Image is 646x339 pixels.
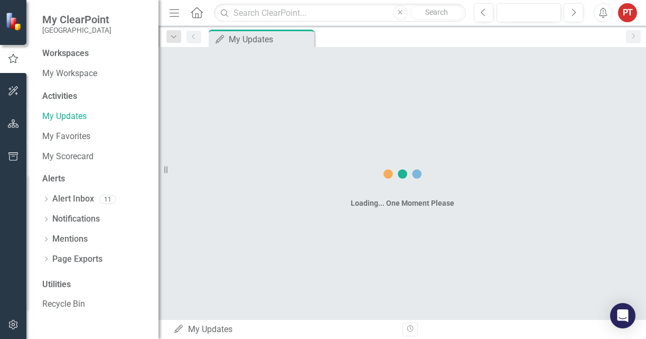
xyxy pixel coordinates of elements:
[214,4,466,22] input: Search ClearPoint...
[52,213,100,225] a: Notifications
[410,5,463,20] button: Search
[610,303,635,328] div: Open Intercom Messenger
[173,324,395,336] div: My Updates
[351,198,454,208] div: Loading... One Moment Please
[42,13,111,26] span: My ClearPoint
[229,33,312,46] div: My Updates
[52,233,88,245] a: Mentions
[42,279,148,291] div: Utilities
[99,195,116,204] div: 11
[42,90,148,103] div: Activities
[42,131,148,143] a: My Favorites
[42,173,148,185] div: Alerts
[5,12,24,31] img: ClearPoint Strategy
[618,3,637,22] button: PT
[42,48,89,60] div: Workspaces
[425,8,448,16] span: Search
[42,26,111,34] small: [GEOGRAPHIC_DATA]
[42,298,148,310] a: Recycle Bin
[42,68,148,80] a: My Workspace
[42,111,148,123] a: My Updates
[42,151,148,163] a: My Scorecard
[52,253,102,265] a: Page Exports
[52,193,94,205] a: Alert Inbox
